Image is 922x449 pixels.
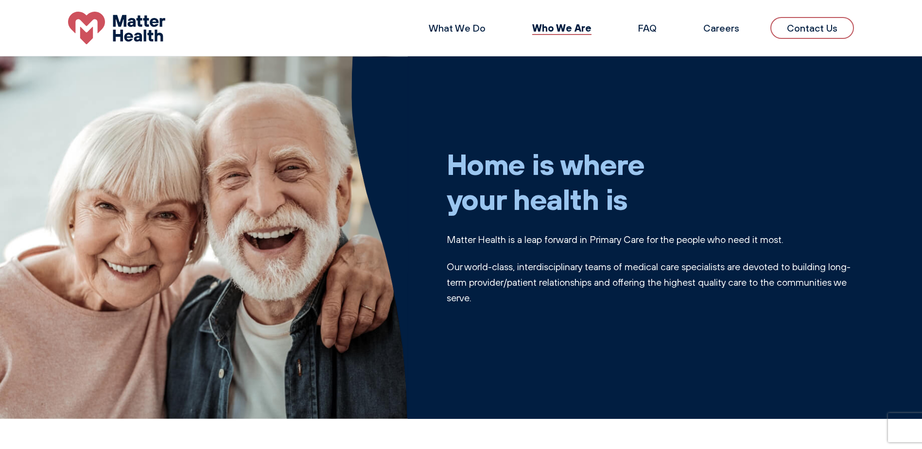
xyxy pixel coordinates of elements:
[770,17,854,39] a: Contact Us
[447,146,854,216] h1: Home is where your health is
[447,232,854,247] p: Matter Health is a leap forward in Primary Care for the people who need it most.
[638,22,657,34] a: FAQ
[532,21,591,34] a: Who We Are
[429,22,486,34] a: What We Do
[703,22,739,34] a: Careers
[447,259,854,306] p: Our world-class, interdisciplinary teams of medical care specialists are devoted to building long...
